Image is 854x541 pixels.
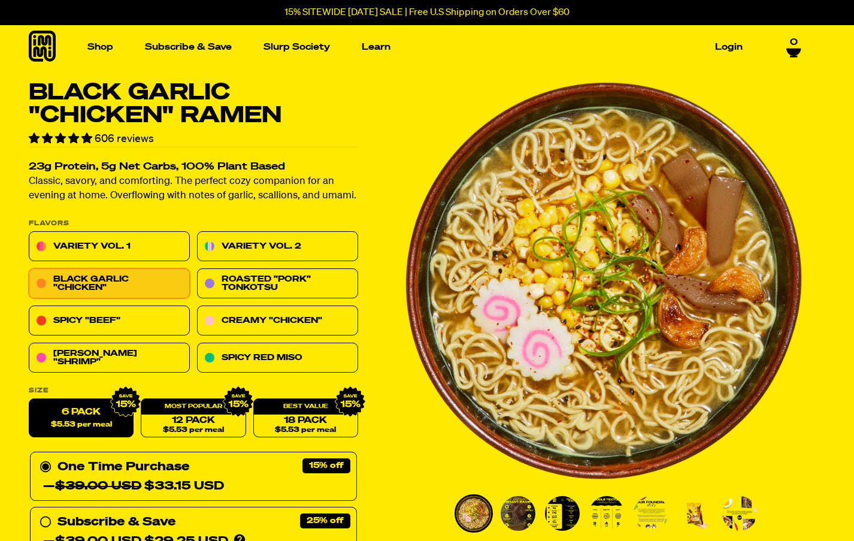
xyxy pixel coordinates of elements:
[95,134,154,144] span: 606 reviews
[222,386,253,418] img: IMG_9632.png
[29,388,358,394] label: Size
[589,496,624,531] img: Black Garlic "Chicken" Ramen
[51,421,112,429] span: $5.53 per meal
[720,494,759,533] li: Go to slide 7
[29,175,358,204] p: Classic, savory, and comforting. The perfect cozy companion for an evening at home. Overflowing w...
[141,399,246,438] a: 12 Pack$5.53 per meal
[57,513,175,532] div: Subscribe & Save
[357,38,395,56] a: Learn
[83,25,747,69] nav: Main navigation
[405,494,803,533] div: PDP main carousel thumbnails
[29,269,190,299] a: Black Garlic "Chicken"
[786,37,801,58] a: 0
[83,38,118,56] a: Shop
[634,496,668,531] img: Black Garlic "Chicken" Ramen
[140,38,237,56] a: Subscribe & Save
[197,232,358,262] a: Variety Vol. 2
[29,306,190,336] a: Spicy "Beef"
[197,269,358,299] a: Roasted "Pork" Tonkotsu
[456,496,491,531] img: Black Garlic "Chicken" Ramen
[543,494,582,533] li: Go to slide 3
[29,81,358,127] h1: Black Garlic "Chicken" Ramen
[29,134,95,144] span: 4.76 stars
[197,343,358,373] a: Spicy Red Miso
[722,496,757,531] img: Black Garlic "Chicken" Ramen
[29,343,190,373] a: [PERSON_NAME] "Shrimp"
[275,427,336,434] span: $5.53 per meal
[790,37,798,48] span: 0
[43,477,224,496] div: — $33.15 USD
[335,386,366,418] img: IMG_9632.png
[405,81,803,480] div: PDP main carousel
[545,496,580,531] img: Black Garlic "Chicken" Ramen
[29,220,358,227] p: Flavors
[676,494,714,533] li: Go to slide 6
[55,480,141,492] del: $39.00 USD
[710,38,747,56] a: Login
[110,386,141,418] img: IMG_9632.png
[253,399,358,438] a: 18 Pack$5.53 per meal
[678,496,713,531] img: Black Garlic "Chicken" Ramen
[405,81,803,480] img: Black Garlic "Chicken" Ramen
[501,496,535,531] img: Black Garlic "Chicken" Ramen
[163,427,224,434] span: $5.53 per meal
[284,7,570,18] p: 15% SITEWIDE [DATE] SALE | Free U.S Shipping on Orders Over $60
[197,306,358,336] a: Creamy "Chicken"
[499,494,537,533] li: Go to slide 2
[29,232,190,262] a: Variety Vol. 1
[259,38,335,56] a: Slurp Society
[405,81,803,480] li: 1 of 7
[29,162,358,173] h2: 23g Protein, 5g Net Carbs, 100% Plant Based
[587,494,626,533] li: Go to slide 4
[632,494,670,533] li: Go to slide 5
[40,458,347,496] div: One Time Purchase
[455,494,493,533] li: Go to slide 1
[29,399,134,438] label: 6 Pack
